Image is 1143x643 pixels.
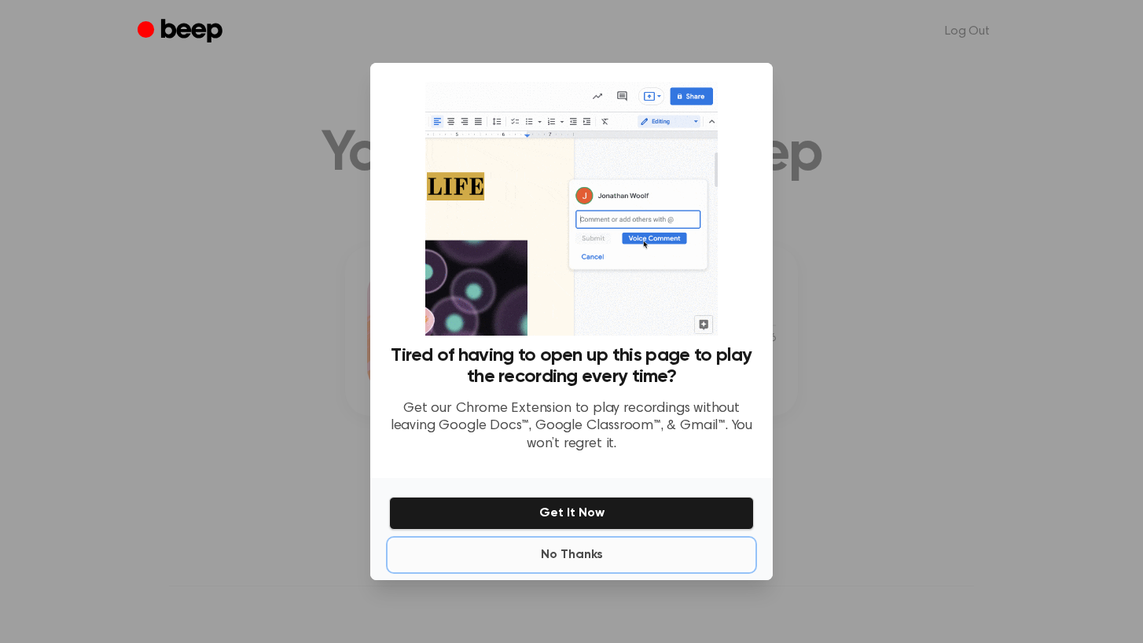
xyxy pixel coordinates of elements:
[389,400,754,454] p: Get our Chrome Extension to play recordings without leaving Google Docs™, Google Classroom™, & Gm...
[138,17,226,47] a: Beep
[389,497,754,530] button: Get It Now
[389,539,754,571] button: No Thanks
[389,345,754,388] h3: Tired of having to open up this page to play the recording every time?
[929,13,1005,50] a: Log Out
[425,82,717,336] img: Beep extension in action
